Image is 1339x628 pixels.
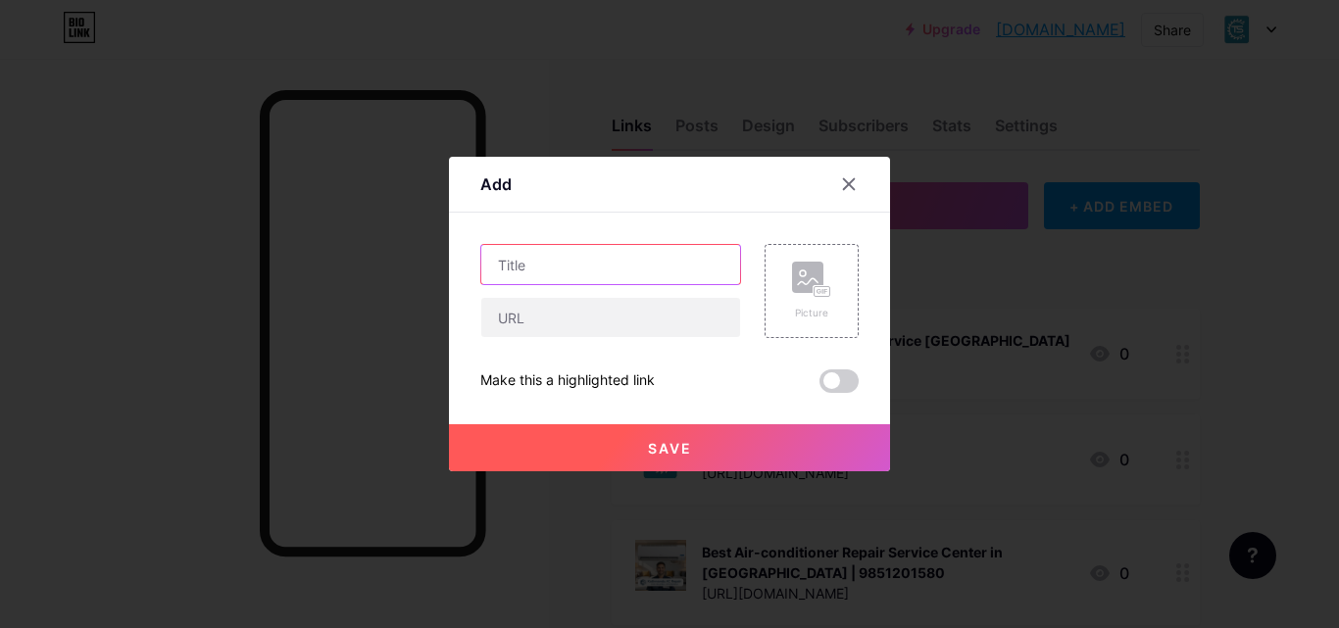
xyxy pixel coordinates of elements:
input: URL [481,298,740,337]
div: Add [480,172,512,196]
div: Picture [792,306,831,320]
button: Save [449,424,890,471]
input: Title [481,245,740,284]
div: Make this a highlighted link [480,369,655,393]
span: Save [648,440,692,457]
